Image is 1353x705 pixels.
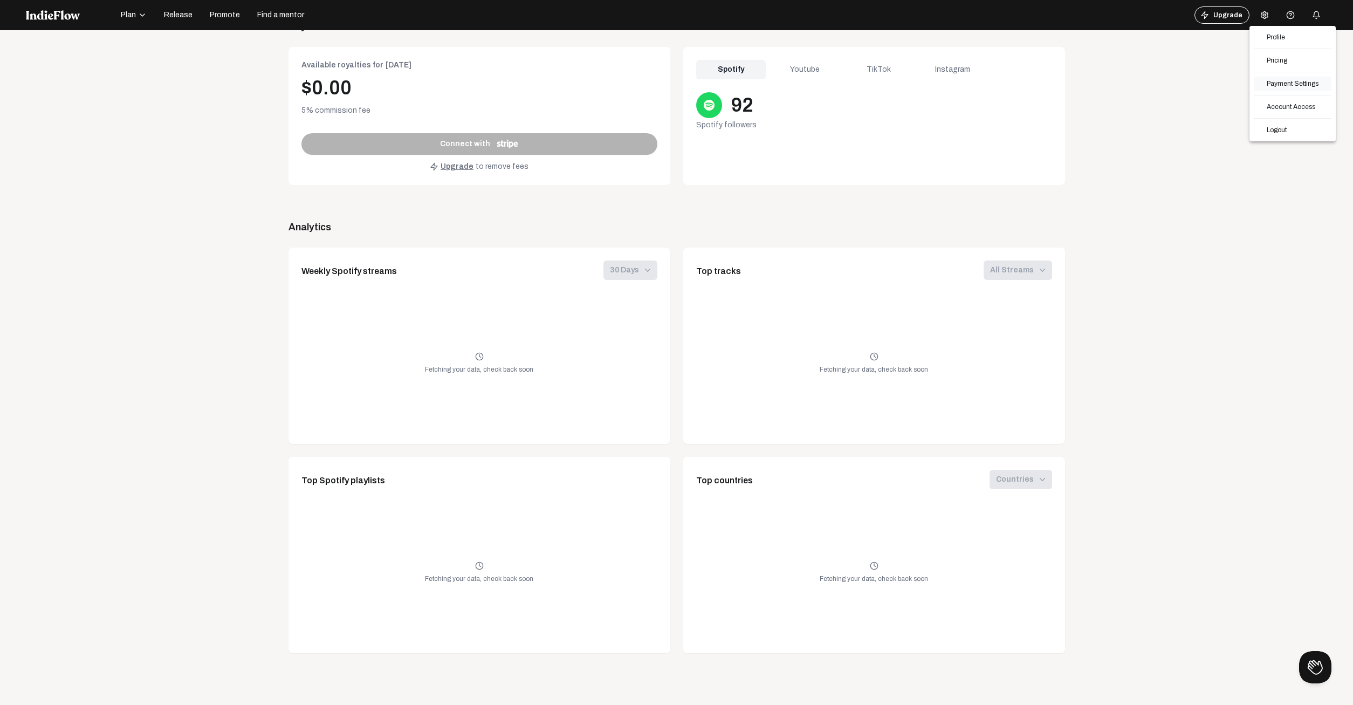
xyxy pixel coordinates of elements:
iframe: Toggle Customer Support [1299,651,1331,683]
a: Pricing [1254,53,1331,67]
a: Payment Settings [1254,77,1331,91]
a: Profile [1254,30,1331,44]
a: Account Access [1254,100,1331,114]
a: Logout [1254,123,1331,137]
